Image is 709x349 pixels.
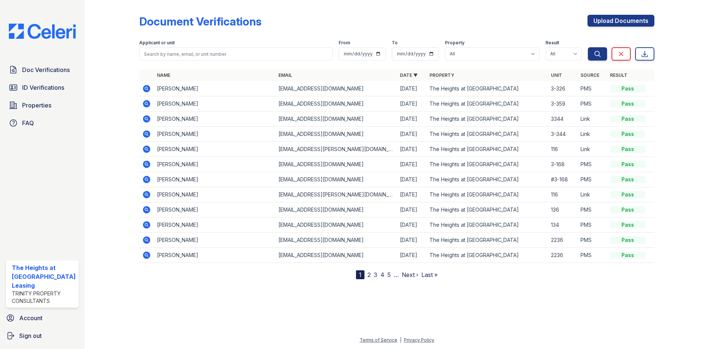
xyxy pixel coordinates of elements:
[154,202,275,218] td: [PERSON_NAME]
[3,311,82,325] a: Account
[139,15,261,28] div: Document Verifications
[397,157,427,172] td: [DATE]
[275,112,397,127] td: [EMAIL_ADDRESS][DOMAIN_NAME]
[580,72,599,78] a: Source
[154,81,275,96] td: [PERSON_NAME]
[610,115,645,123] div: Pass
[427,81,548,96] td: The Heights at [GEOGRAPHIC_DATA]
[6,62,79,77] a: Doc Verifications
[22,101,51,110] span: Properties
[402,271,418,278] a: Next ›
[397,96,427,112] td: [DATE]
[397,172,427,187] td: [DATE]
[427,157,548,172] td: The Heights at [GEOGRAPHIC_DATA]
[548,157,578,172] td: 3-168
[588,15,654,27] a: Upload Documents
[3,328,82,343] a: Sign out
[610,176,645,183] div: Pass
[400,337,401,343] div: |
[578,127,607,142] td: Link
[397,81,427,96] td: [DATE]
[6,80,79,95] a: ID Verifications
[367,271,371,278] a: 2
[578,187,607,202] td: Link
[154,218,275,233] td: [PERSON_NAME]
[427,202,548,218] td: The Heights at [GEOGRAPHIC_DATA]
[275,218,397,233] td: [EMAIL_ADDRESS][DOMAIN_NAME]
[157,72,170,78] a: Name
[360,337,397,343] a: Terms of Service
[397,112,427,127] td: [DATE]
[6,98,79,113] a: Properties
[275,187,397,202] td: [EMAIL_ADDRESS][PERSON_NAME][DOMAIN_NAME]
[278,72,292,78] a: Email
[397,233,427,248] td: [DATE]
[275,202,397,218] td: [EMAIL_ADDRESS][DOMAIN_NAME]
[610,100,645,107] div: Pass
[578,202,607,218] td: PMS
[374,271,377,278] a: 3
[397,202,427,218] td: [DATE]
[154,142,275,157] td: [PERSON_NAME]
[139,40,175,46] label: Applicant or unit
[22,65,70,74] span: Doc Verifications
[445,40,465,46] label: Property
[427,233,548,248] td: The Heights at [GEOGRAPHIC_DATA]
[275,81,397,96] td: [EMAIL_ADDRESS][DOMAIN_NAME]
[578,81,607,96] td: PMS
[400,72,418,78] a: Date ▼
[421,271,438,278] a: Last »
[610,72,627,78] a: Result
[610,191,645,198] div: Pass
[392,40,398,46] label: To
[578,248,607,263] td: PMS
[548,218,578,233] td: 134
[275,142,397,157] td: [EMAIL_ADDRESS][PERSON_NAME][DOMAIN_NAME]
[19,314,42,322] span: Account
[429,72,454,78] a: Property
[427,218,548,233] td: The Heights at [GEOGRAPHIC_DATA]
[12,290,76,305] div: Trinity Property Consultants
[578,218,607,233] td: PMS
[578,233,607,248] td: PMS
[548,142,578,157] td: 116
[548,96,578,112] td: 3-359
[548,172,578,187] td: #3-168
[339,40,350,46] label: From
[275,127,397,142] td: [EMAIL_ADDRESS][DOMAIN_NAME]
[578,172,607,187] td: PMS
[275,157,397,172] td: [EMAIL_ADDRESS][DOMAIN_NAME]
[427,112,548,127] td: The Heights at [GEOGRAPHIC_DATA]
[6,116,79,130] a: FAQ
[394,270,399,279] span: …
[275,248,397,263] td: [EMAIL_ADDRESS][DOMAIN_NAME]
[427,187,548,202] td: The Heights at [GEOGRAPHIC_DATA]
[154,172,275,187] td: [PERSON_NAME]
[610,221,645,229] div: Pass
[427,248,548,263] td: The Heights at [GEOGRAPHIC_DATA]
[397,248,427,263] td: [DATE]
[154,157,275,172] td: [PERSON_NAME]
[548,127,578,142] td: 3-344
[548,202,578,218] td: 136
[545,40,559,46] label: Result
[610,236,645,244] div: Pass
[22,119,34,127] span: FAQ
[610,130,645,138] div: Pass
[154,187,275,202] td: [PERSON_NAME]
[387,271,391,278] a: 5
[610,252,645,259] div: Pass
[578,112,607,127] td: Link
[154,112,275,127] td: [PERSON_NAME]
[610,206,645,213] div: Pass
[275,172,397,187] td: [EMAIL_ADDRESS][DOMAIN_NAME]
[427,127,548,142] td: The Heights at [GEOGRAPHIC_DATA]
[19,331,42,340] span: Sign out
[397,142,427,157] td: [DATE]
[404,337,434,343] a: Privacy Policy
[610,146,645,153] div: Pass
[548,81,578,96] td: 3-326
[578,142,607,157] td: Link
[427,142,548,157] td: The Heights at [GEOGRAPHIC_DATA]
